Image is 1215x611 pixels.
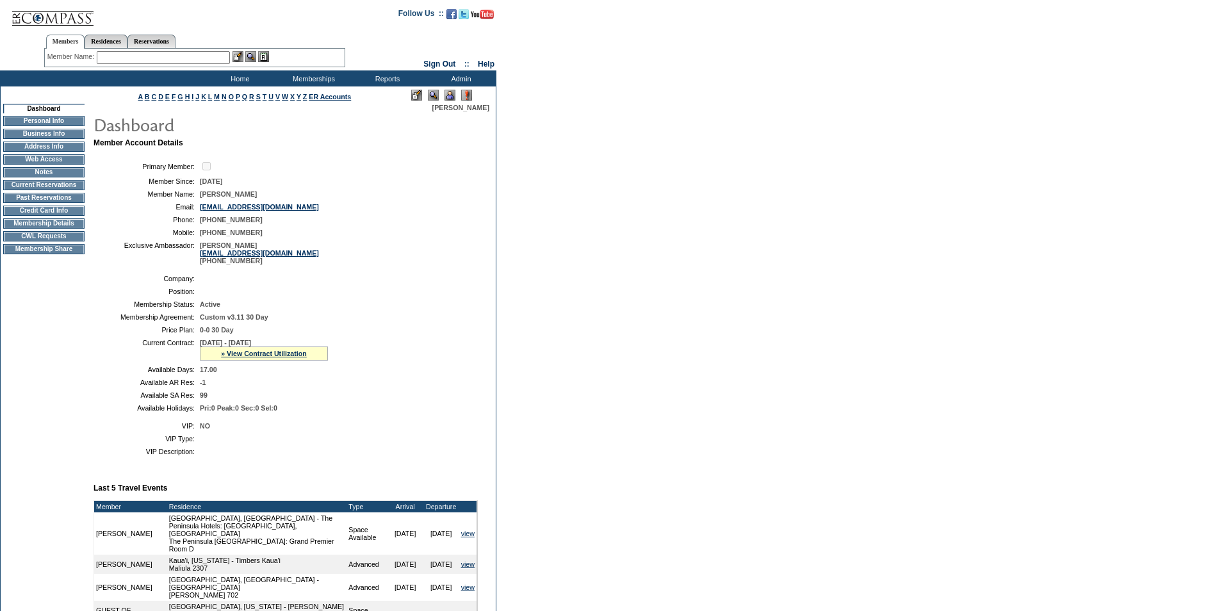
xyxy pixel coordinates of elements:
a: U [268,93,273,101]
td: [GEOGRAPHIC_DATA], [GEOGRAPHIC_DATA] - [GEOGRAPHIC_DATA] [PERSON_NAME] 702 [167,574,347,601]
td: Available Holidays: [99,404,195,412]
td: Current Contract: [99,339,195,361]
a: I [192,93,193,101]
img: pgTtlDashboard.gif [93,111,349,137]
img: Impersonate [444,90,455,101]
td: CWL Requests [3,231,85,241]
a: [EMAIL_ADDRESS][DOMAIN_NAME] [200,203,319,211]
td: [PERSON_NAME] [94,574,167,601]
a: M [214,93,220,101]
td: Reports [349,70,423,86]
span: -1 [200,379,206,386]
a: Reservations [127,35,175,48]
a: S [256,93,261,101]
a: K [201,93,206,101]
a: view [461,560,475,568]
td: Past Reservations [3,193,85,203]
td: Position: [99,288,195,295]
a: O [229,93,234,101]
td: Departure [423,501,459,512]
a: Subscribe to our YouTube Channel [471,13,494,20]
a: X [290,93,295,101]
td: Arrival [387,501,423,512]
td: Notes [3,167,85,177]
a: R [249,93,254,101]
img: Follow us on Twitter [459,9,469,19]
a: B [145,93,150,101]
td: Residence [167,501,347,512]
b: Member Account Details [94,138,183,147]
td: VIP: [99,422,195,430]
span: 99 [200,391,208,399]
td: Member Since: [99,177,195,185]
td: [DATE] [423,512,459,555]
span: [PHONE_NUMBER] [200,216,263,224]
span: [DATE] - [DATE] [200,339,251,346]
span: 0-0 30 Day [200,326,234,334]
a: T [263,93,267,101]
td: [DATE] [387,512,423,555]
td: [GEOGRAPHIC_DATA], [GEOGRAPHIC_DATA] - The Peninsula Hotels: [GEOGRAPHIC_DATA], [GEOGRAPHIC_DATA]... [167,512,347,555]
td: VIP Type: [99,435,195,443]
td: Email: [99,203,195,211]
td: Advanced [347,574,387,601]
td: Primary Member: [99,160,195,172]
td: Available SA Res: [99,391,195,399]
td: Business Info [3,129,85,139]
td: Credit Card Info [3,206,85,216]
td: [DATE] [387,574,423,601]
span: :: [464,60,469,69]
td: Type [347,501,387,512]
img: Edit Mode [411,90,422,101]
td: [PERSON_NAME] [94,555,167,574]
td: Membership Details [3,218,85,229]
td: Follow Us :: [398,8,444,23]
span: [PERSON_NAME] [432,104,489,111]
a: view [461,583,475,591]
a: F [172,93,176,101]
td: Home [202,70,275,86]
td: Admin [423,70,496,86]
span: Pri:0 Peak:0 Sec:0 Sel:0 [200,404,277,412]
td: Web Access [3,154,85,165]
img: Log Concern/Member Elevation [461,90,472,101]
a: Z [303,93,307,101]
a: Help [478,60,494,69]
td: Price Plan: [99,326,195,334]
a: E [165,93,170,101]
td: Space Available [347,512,387,555]
td: Exclusive Ambassador: [99,241,195,265]
span: 17.00 [200,366,217,373]
td: Dashboard [3,104,85,113]
a: G [177,93,183,101]
a: L [208,93,212,101]
td: Current Reservations [3,180,85,190]
img: Subscribe to our YouTube Channel [471,10,494,19]
a: view [461,530,475,537]
a: [EMAIL_ADDRESS][DOMAIN_NAME] [200,249,319,257]
td: Address Info [3,142,85,152]
td: Mobile: [99,229,195,236]
a: W [282,93,288,101]
b: Last 5 Travel Events [94,484,167,493]
span: NO [200,422,210,430]
a: A [138,93,143,101]
td: Phone: [99,216,195,224]
div: Member Name: [47,51,97,62]
span: [PHONE_NUMBER] [200,229,263,236]
td: Member [94,501,167,512]
a: Y [297,93,301,101]
td: VIP Description: [99,448,195,455]
a: V [275,93,280,101]
td: Membership Agreement: [99,313,195,321]
span: Active [200,300,220,308]
span: Custom v3.11 30 Day [200,313,268,321]
a: Q [242,93,247,101]
img: View [245,51,256,62]
a: N [222,93,227,101]
a: » View Contract Utilization [221,350,307,357]
td: Company: [99,275,195,282]
a: Residences [85,35,127,48]
img: Become our fan on Facebook [446,9,457,19]
td: [DATE] [387,555,423,574]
